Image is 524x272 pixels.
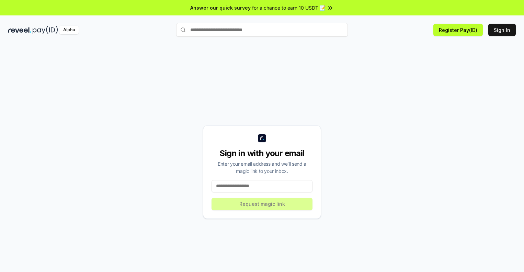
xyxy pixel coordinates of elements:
div: Enter your email address and we’ll send a magic link to your inbox. [212,160,312,175]
span: Answer our quick survey [190,4,251,11]
button: Sign In [488,24,516,36]
button: Register Pay(ID) [433,24,483,36]
img: pay_id [33,26,58,34]
div: Sign in with your email [212,148,312,159]
span: for a chance to earn 10 USDT 📝 [252,4,326,11]
div: Alpha [59,26,79,34]
img: logo_small [258,134,266,142]
img: reveel_dark [8,26,31,34]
